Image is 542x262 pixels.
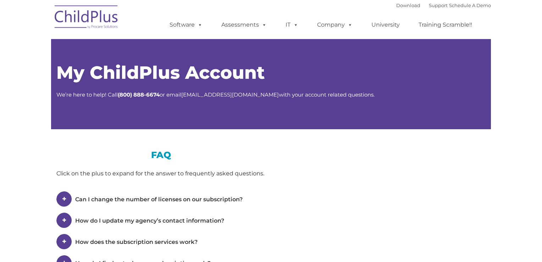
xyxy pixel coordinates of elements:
[278,18,305,32] a: IT
[120,91,160,98] strong: 800) 888-6674
[75,217,224,224] span: How do I update my agency’s contact information?
[162,18,210,32] a: Software
[214,18,274,32] a: Assessments
[396,2,491,8] font: |
[396,2,420,8] a: Download
[449,2,491,8] a: Schedule A Demo
[411,18,479,32] a: Training Scramble!!
[118,91,120,98] strong: (
[56,91,375,98] span: We’re here to help! Call or email with your account related questions.
[310,18,360,32] a: Company
[364,18,407,32] a: University
[429,2,448,8] a: Support
[181,91,279,98] a: [EMAIL_ADDRESS][DOMAIN_NAME]
[56,62,265,83] span: My ChildPlus Account
[75,196,243,203] span: Can I change the number of licenses on our subscription?
[51,0,122,36] img: ChildPlus by Procare Solutions
[56,151,266,159] h3: FAQ
[75,239,198,245] span: How does the subscription services work?
[56,168,266,179] div: Click on the plus to expand for the answer to frequently asked questions.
